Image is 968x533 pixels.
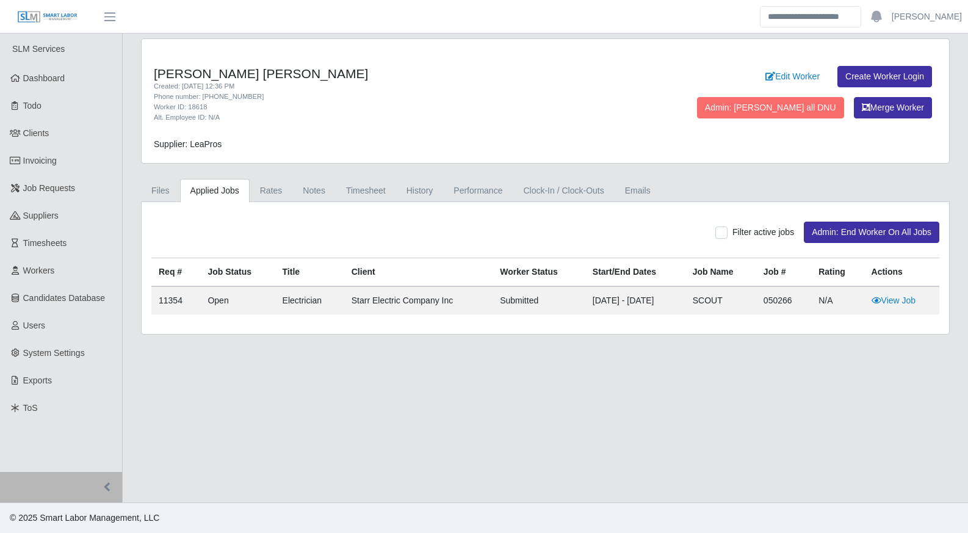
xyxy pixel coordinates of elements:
[23,128,49,138] span: Clients
[344,286,493,314] td: Starr Electric Company Inc
[513,179,614,203] a: Clock-In / Clock-Outs
[275,286,344,314] td: Electrician
[23,238,67,248] span: Timesheets
[250,179,293,203] a: Rates
[154,112,603,123] div: Alt. Employee ID: N/A
[154,81,603,92] div: Created: [DATE] 12:36 PM
[23,348,85,358] span: System Settings
[200,286,275,314] td: Open
[872,296,916,305] a: View Job
[443,179,513,203] a: Performance
[493,286,585,314] td: submitted
[585,286,685,314] td: [DATE] - [DATE]
[141,179,180,203] a: Files
[336,179,396,203] a: Timesheet
[811,258,864,287] th: Rating
[23,101,42,111] span: Todo
[180,179,250,203] a: Applied Jobs
[23,266,55,275] span: Workers
[23,73,65,83] span: Dashboard
[493,258,585,287] th: Worker Status
[151,286,200,314] td: 11354
[685,286,756,314] td: SCOUT
[10,513,159,523] span: © 2025 Smart Labor Management, LLC
[732,227,794,237] span: Filter active jobs
[23,156,57,165] span: Invoicing
[23,375,52,385] span: Exports
[151,258,200,287] th: Req #
[23,321,46,330] span: Users
[756,258,811,287] th: Job #
[760,6,861,27] input: Search
[12,44,65,54] span: SLM Services
[615,179,661,203] a: Emails
[200,258,275,287] th: Job Status
[697,97,844,118] button: Admin: [PERSON_NAME] all DNU
[804,222,939,243] button: Admin: End Worker On All Jobs
[23,403,38,413] span: ToS
[154,66,603,81] h4: [PERSON_NAME] [PERSON_NAME]
[811,286,864,314] td: N/A
[756,286,811,314] td: 050266
[854,97,932,118] button: Merge Worker
[275,258,344,287] th: Title
[23,211,59,220] span: Suppliers
[685,258,756,287] th: Job Name
[23,293,106,303] span: Candidates Database
[154,102,603,112] div: Worker ID: 18618
[837,66,932,87] a: Create Worker Login
[396,179,444,203] a: History
[344,258,493,287] th: Client
[585,258,685,287] th: Start/End Dates
[17,10,78,24] img: SLM Logo
[757,66,828,87] a: Edit Worker
[154,92,603,102] div: Phone number: [PHONE_NUMBER]
[864,258,939,287] th: Actions
[23,183,76,193] span: Job Requests
[892,10,962,23] a: [PERSON_NAME]
[292,179,336,203] a: Notes
[154,139,222,149] span: Supplier: LeaPros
